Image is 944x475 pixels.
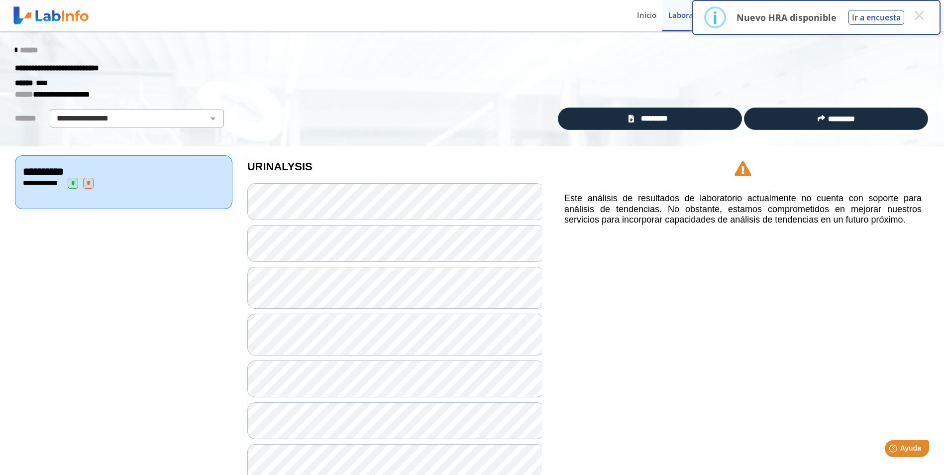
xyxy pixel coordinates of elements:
b: URINALYSIS [247,160,313,173]
button: Close this dialog [910,6,928,24]
div: i [713,8,718,26]
iframe: Help widget launcher [855,436,933,464]
h5: Este análisis de resultados de laboratorio actualmente no cuenta con soporte para análisis de ten... [564,193,922,226]
p: Nuevo HRA disponible [736,11,837,23]
button: Ir a encuesta [848,10,904,25]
